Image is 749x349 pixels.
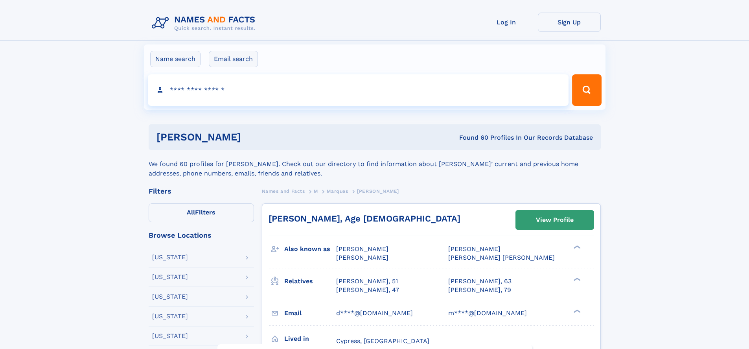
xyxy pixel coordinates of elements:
label: Name search [150,51,201,67]
span: [PERSON_NAME] [336,245,388,253]
div: Found 60 Profiles In Our Records Database [350,133,593,142]
span: [PERSON_NAME] [448,245,501,253]
div: ❯ [572,245,581,250]
div: [US_STATE] [152,313,188,319]
a: [PERSON_NAME], 51 [336,277,398,286]
span: All [187,209,195,216]
h3: Also known as [284,242,336,256]
a: M [314,186,318,196]
img: Logo Names and Facts [149,13,262,34]
label: Email search [209,51,258,67]
a: View Profile [516,211,594,229]
a: [PERSON_NAME], 47 [336,286,399,294]
h3: Lived in [284,332,336,345]
div: [US_STATE] [152,294,188,300]
span: [PERSON_NAME] [357,188,399,194]
input: search input [148,74,569,106]
div: [US_STATE] [152,333,188,339]
div: ❯ [572,277,581,282]
a: [PERSON_NAME], 63 [448,277,512,286]
h3: Relatives [284,275,336,288]
a: Marques [327,186,348,196]
a: Log In [475,13,538,32]
div: Browse Locations [149,232,254,239]
a: [PERSON_NAME], Age [DEMOGRAPHIC_DATA] [269,214,460,223]
a: [PERSON_NAME], 79 [448,286,511,294]
div: We found 60 profiles for [PERSON_NAME]. Check out our directory to find information about [PERSON... [149,150,601,178]
div: ❯ [572,308,581,314]
span: M [314,188,318,194]
span: [PERSON_NAME] [336,254,388,261]
span: Cypress, [GEOGRAPHIC_DATA] [336,337,429,345]
h1: [PERSON_NAME] [156,132,350,142]
button: Search Button [572,74,601,106]
h3: Email [284,307,336,320]
div: View Profile [536,211,574,229]
span: Marques [327,188,348,194]
div: [US_STATE] [152,274,188,280]
span: [PERSON_NAME] [PERSON_NAME] [448,254,555,261]
label: Filters [149,203,254,222]
a: Names and Facts [262,186,305,196]
a: Sign Up [538,13,601,32]
div: [US_STATE] [152,254,188,260]
div: Filters [149,188,254,195]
